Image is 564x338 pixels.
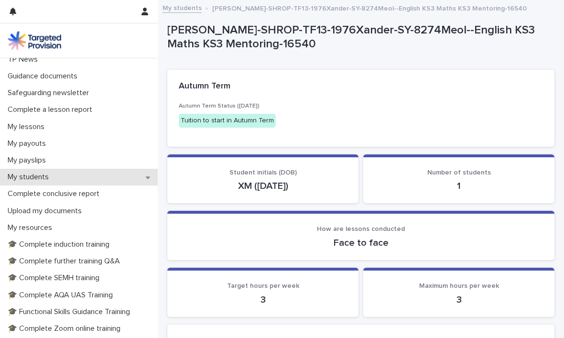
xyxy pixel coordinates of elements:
a: My students [163,2,202,13]
span: Maximum hours per week [419,283,499,289]
p: [PERSON_NAME]-SHROP-TF13-1976Xander-SY-8274Meol--English KS3 Maths KS3 Mentoring-16540 [167,23,551,51]
div: Tuition to start in Autumn Term [179,114,276,128]
p: 1 [375,180,543,192]
p: 3 [179,294,347,305]
span: Autumn Term Status ([DATE]) [179,103,260,109]
p: My lessons [4,122,52,131]
p: 🎓 Functional Skills Guidance Training [4,307,138,316]
p: My students [4,173,56,182]
p: 🎓 Complete AQA UAS Training [4,291,120,300]
p: XM ([DATE]) [179,180,347,192]
p: My resources [4,223,60,232]
p: Complete conclusive report [4,189,107,198]
p: Face to face [179,237,543,249]
p: 🎓 Complete Zoom online training [4,324,128,333]
p: 🎓 Complete induction training [4,240,117,249]
p: Upload my documents [4,207,89,216]
p: Complete a lesson report [4,105,100,114]
img: M5nRWzHhSzIhMunXDL62 [8,31,61,50]
p: My payslips [4,156,54,165]
span: Student initials (DOB) [229,169,297,176]
span: Number of students [427,169,491,176]
p: 3 [375,294,543,305]
p: TP News [4,55,45,64]
p: 🎓 Complete further training Q&A [4,257,128,266]
p: Guidance documents [4,72,85,81]
h2: Autumn Term [179,81,230,92]
span: Target hours per week [227,283,299,289]
p: 🎓 Complete SEMH training [4,273,107,283]
p: [PERSON_NAME]-SHROP-TF13-1976Xander-SY-8274Meol--English KS3 Maths KS3 Mentoring-16540 [212,2,527,13]
p: My payouts [4,139,54,148]
span: How are lessons conducted [317,226,405,232]
p: Safeguarding newsletter [4,88,97,98]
